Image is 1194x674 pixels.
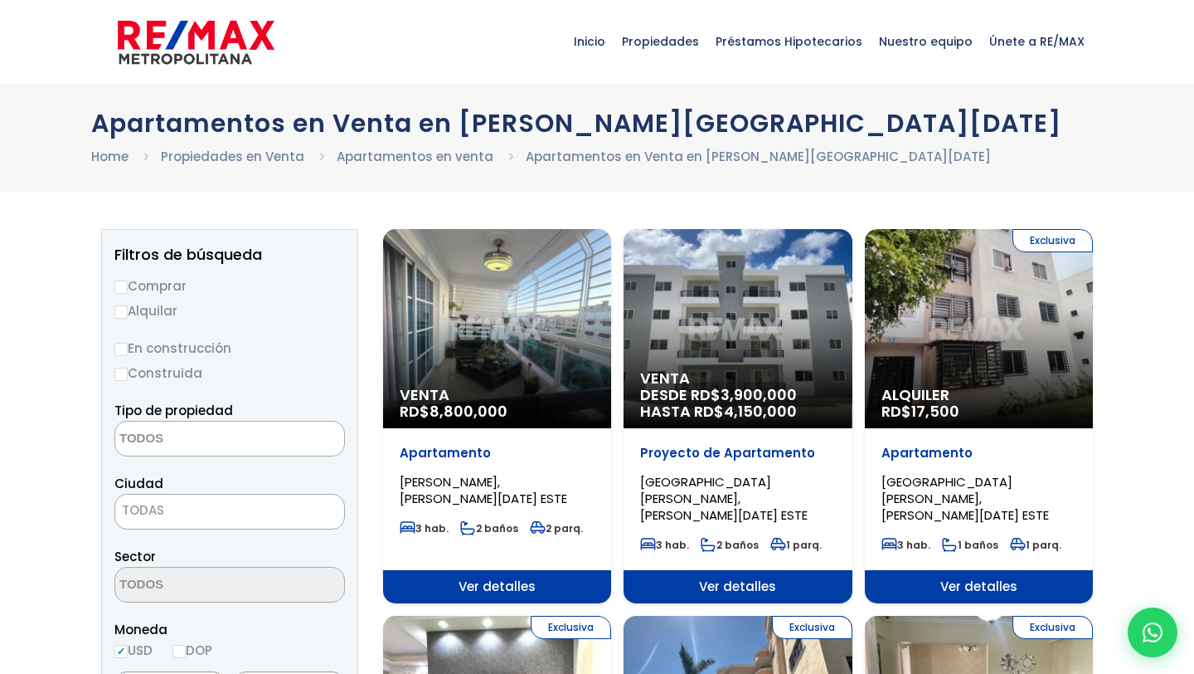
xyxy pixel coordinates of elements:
[114,338,345,359] label: En construcción
[881,445,1076,462] p: Apartamento
[640,445,835,462] p: Proyecto de Apartamento
[114,343,128,356] input: En construcción
[114,640,153,661] label: USD
[865,229,1093,603] a: Exclusiva Alquiler RD$17,500 Apartamento [GEOGRAPHIC_DATA][PERSON_NAME], [PERSON_NAME][DATE] ESTE...
[430,401,507,422] span: 8,800,000
[640,387,835,420] span: DESDE RD$
[1010,538,1061,552] span: 1 parq.
[114,276,345,296] label: Comprar
[942,538,998,552] span: 1 baños
[114,363,345,383] label: Construida
[981,17,1093,66] span: Únete a RE/MAX
[526,146,991,167] li: Apartamentos en Venta en [PERSON_NAME][GEOGRAPHIC_DATA][DATE]
[707,17,871,66] span: Préstamos Hipotecarios
[724,401,797,422] span: 4,150,000
[161,148,304,165] a: Propiedades en Venta
[114,368,128,381] input: Construida
[400,401,507,422] span: RD$
[624,570,852,603] span: Ver detalles
[865,570,1093,603] span: Ver detalles
[114,300,345,321] label: Alquilar
[91,148,129,165] a: Home
[772,616,852,639] span: Exclusiva
[640,538,689,552] span: 3 hab.
[114,619,345,640] span: Moneda
[122,501,164,519] span: TODAS
[115,422,276,457] textarea: Search
[114,281,128,294] input: Comprar
[530,521,583,535] span: 2 parq.
[565,17,614,66] span: Inicio
[114,645,128,658] input: USD
[911,401,959,422] span: 17,500
[172,640,212,661] label: DOP
[701,538,759,552] span: 2 baños
[400,473,567,507] span: [PERSON_NAME], [PERSON_NAME][DATE] ESTE
[1012,229,1093,252] span: Exclusiva
[400,445,595,462] p: Apartamento
[114,494,345,530] span: TODAS
[91,109,1103,138] h1: Apartamentos en Venta en [PERSON_NAME][GEOGRAPHIC_DATA][DATE]
[114,548,156,565] span: Sector
[114,402,233,419] span: Tipo de propiedad
[114,247,345,263] h2: Filtros de búsqueda
[118,17,274,67] img: remax-metropolitana-logo
[881,401,959,422] span: RD$
[640,403,835,420] span: HASTA RD$
[115,568,276,603] textarea: Search
[871,17,981,66] span: Nuestro equipo
[624,229,852,603] a: Venta DESDE RD$3,900,000 HASTA RD$4,150,000 Proyecto de Apartamento [GEOGRAPHIC_DATA][PERSON_NAME...
[114,305,128,319] input: Alquilar
[115,499,344,522] span: TODAS
[1012,616,1093,639] span: Exclusiva
[881,473,1049,524] span: [GEOGRAPHIC_DATA][PERSON_NAME], [PERSON_NAME][DATE] ESTE
[383,570,611,603] span: Ver detalles
[640,370,835,387] span: Venta
[721,384,797,405] span: 3,900,000
[400,387,595,403] span: Venta
[114,475,163,492] span: Ciudad
[460,521,518,535] span: 2 baños
[770,538,822,552] span: 1 parq.
[172,645,186,658] input: DOP
[881,538,930,552] span: 3 hab.
[881,387,1076,403] span: Alquiler
[383,229,611,603] a: Venta RD$8,800,000 Apartamento [PERSON_NAME], [PERSON_NAME][DATE] ESTE 3 hab. 2 baños 2 parq. Ver...
[400,521,449,535] span: 3 hab.
[337,148,493,165] a: Apartamentos en venta
[614,17,707,66] span: Propiedades
[531,616,611,639] span: Exclusiva
[640,473,808,524] span: [GEOGRAPHIC_DATA][PERSON_NAME], [PERSON_NAME][DATE] ESTE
